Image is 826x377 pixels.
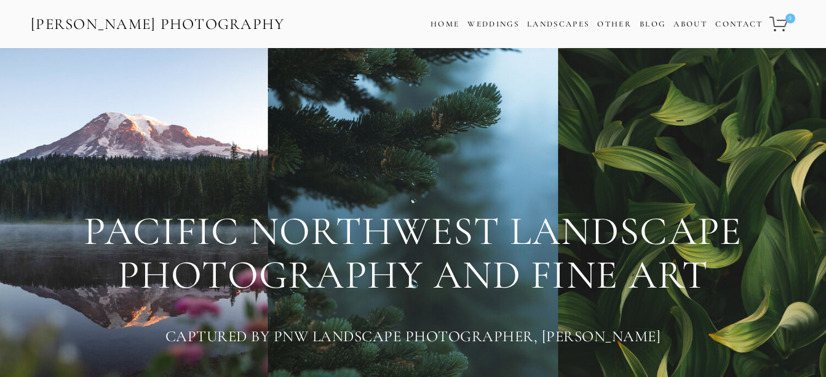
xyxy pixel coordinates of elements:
a: Weddings [467,19,519,29]
span: 0 [785,14,795,23]
a: 0 items in cart [768,9,796,39]
a: [PERSON_NAME] Photography [30,10,286,38]
a: Contact [715,15,763,33]
h3: Captured By PNW Landscape Photographer, [PERSON_NAME] [31,324,795,349]
a: About [673,15,707,33]
a: Landscapes [527,19,589,29]
a: Other [597,19,632,29]
a: Home [431,15,459,33]
a: Blog [640,15,665,33]
h1: PACIFIC NORTHWEST LANDSCAPE PHOTOGRAPHY AND FINE ART [31,209,795,298]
